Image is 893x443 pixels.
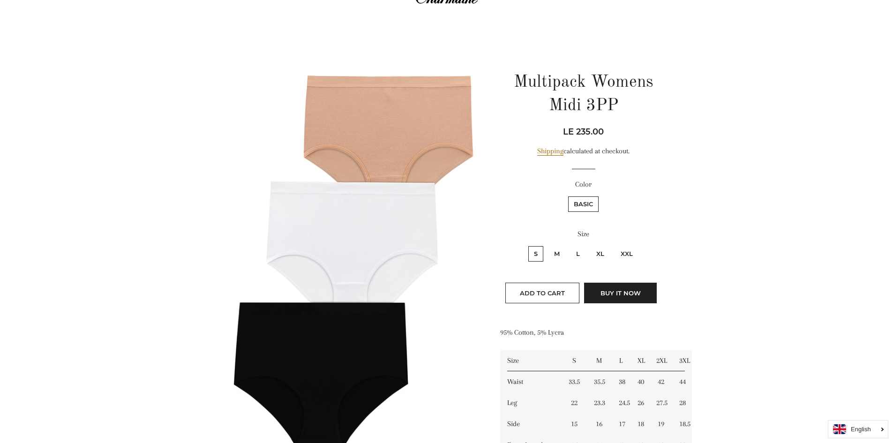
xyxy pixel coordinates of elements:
[528,246,543,262] label: S
[505,283,579,303] button: Add to Cart
[537,147,563,156] a: Shipping
[500,350,561,371] td: Size
[587,371,612,392] td: 35.5
[500,145,667,157] div: calculated at checkout.
[672,350,692,371] td: 3XL
[612,371,630,392] td: 38
[500,392,561,413] td: Leg
[612,350,630,371] td: L
[630,392,649,413] td: 26
[630,413,649,435] td: 18
[548,246,565,262] label: M
[500,228,667,240] label: Size
[568,196,599,212] label: Basic
[649,392,672,413] td: 27.5
[833,424,883,434] a: English
[615,246,638,262] label: XXL
[562,350,587,371] td: S
[587,413,612,435] td: 16
[500,71,667,118] h1: Multipack Womens Midi 3PP
[500,413,561,435] td: Side
[500,328,564,337] span: 95% Cotton, 5% Lycra
[630,350,649,371] td: XL
[612,392,630,413] td: 24.5
[672,392,692,413] td: 28
[649,413,672,435] td: 19
[562,413,587,435] td: 15
[649,350,672,371] td: 2XL
[587,350,612,371] td: M
[672,413,692,435] td: 18.5
[672,371,692,392] td: 44
[649,371,672,392] td: 42
[630,371,649,392] td: 40
[570,246,585,262] label: L
[562,392,587,413] td: 22
[584,283,657,303] button: Buy it now
[587,392,612,413] td: 23.3
[500,179,667,190] label: Color
[520,289,565,297] span: Add to Cart
[500,371,561,392] td: Waist
[612,413,630,435] td: 17
[851,426,871,432] i: English
[591,246,610,262] label: XL
[562,371,587,392] td: 33.5
[563,127,604,137] span: LE 235.00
